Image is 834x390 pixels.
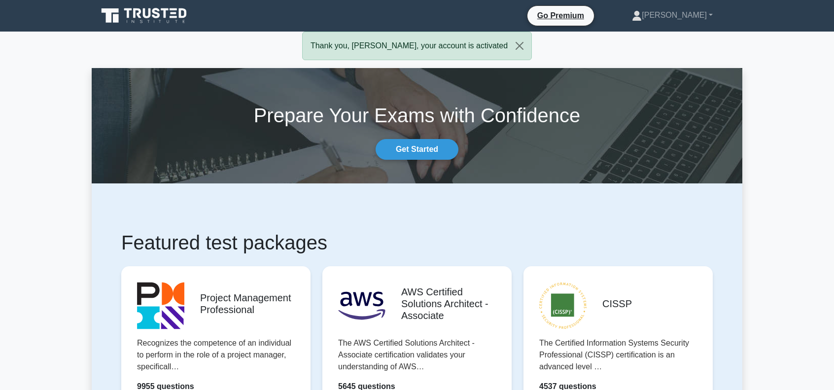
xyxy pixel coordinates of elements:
button: Close [508,32,531,60]
a: [PERSON_NAME] [608,5,736,25]
h1: Prepare Your Exams with Confidence [92,104,742,127]
a: Get Started [376,139,458,160]
div: Thank you, [PERSON_NAME], your account is activated [302,32,532,60]
h1: Featured test packages [121,231,713,254]
a: Go Premium [531,9,590,22]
